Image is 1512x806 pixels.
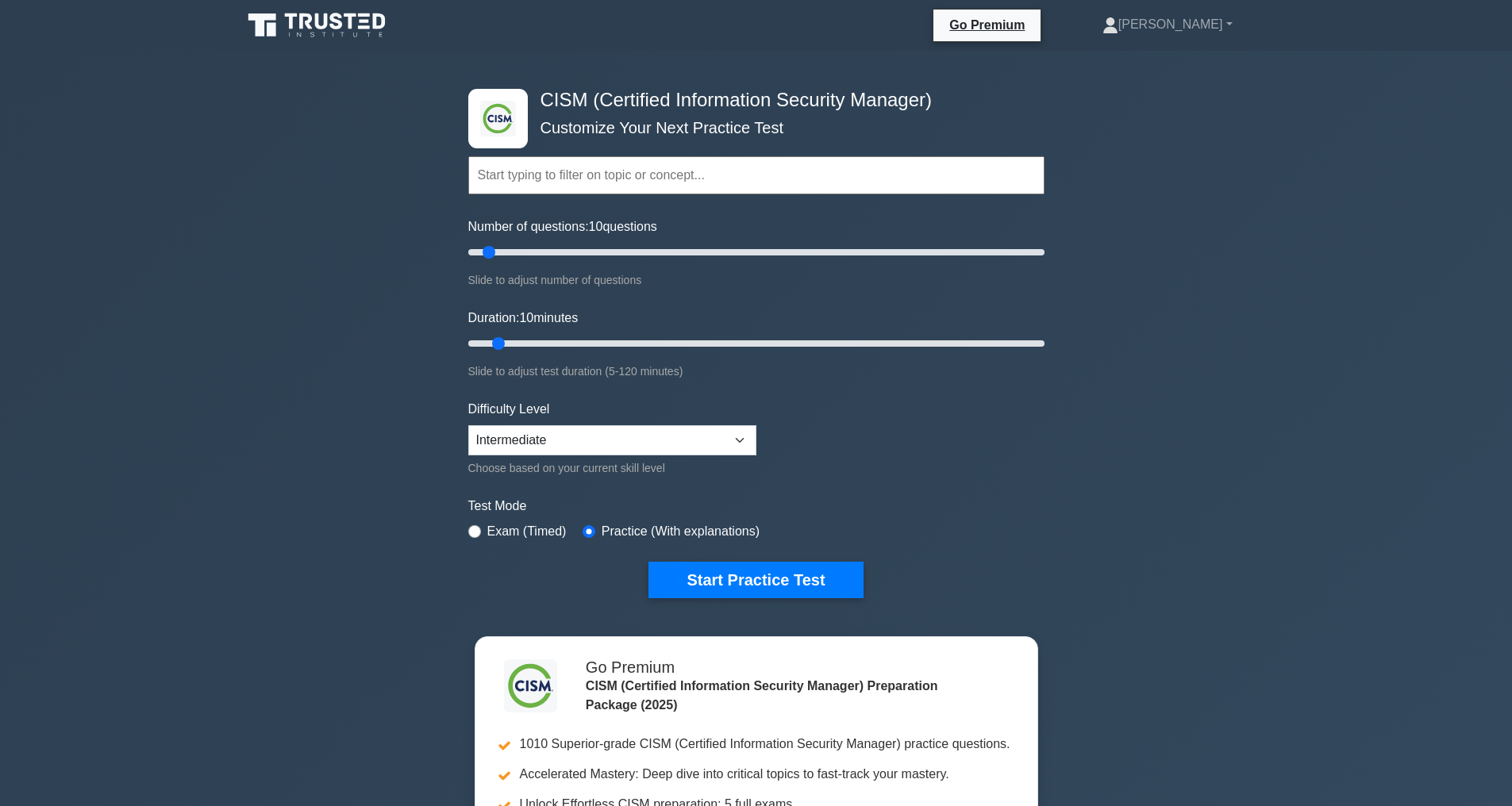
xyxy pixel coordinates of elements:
div: Choose based on your current skill level [468,459,756,478]
label: Number of questions: questions [468,217,657,236]
label: Difficulty Level [468,400,550,419]
label: Duration: minutes [468,309,579,328]
button: Start Practice Test [648,562,863,598]
a: [PERSON_NAME] [1064,9,1271,40]
a: Go Premium [940,15,1034,35]
h4: CISM (Certified Information Security Manager) [534,89,967,112]
input: Start typing to filter on topic or concept... [468,156,1045,194]
div: Slide to adjust test duration (5-120 minutes) [468,362,1045,381]
label: Exam (Timed) [487,522,567,541]
span: 10 [589,220,603,233]
div: Slide to adjust number of questions [468,271,1045,290]
label: Test Mode [468,497,1045,516]
label: Practice (With explanations) [602,522,760,541]
span: 10 [519,311,533,324]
